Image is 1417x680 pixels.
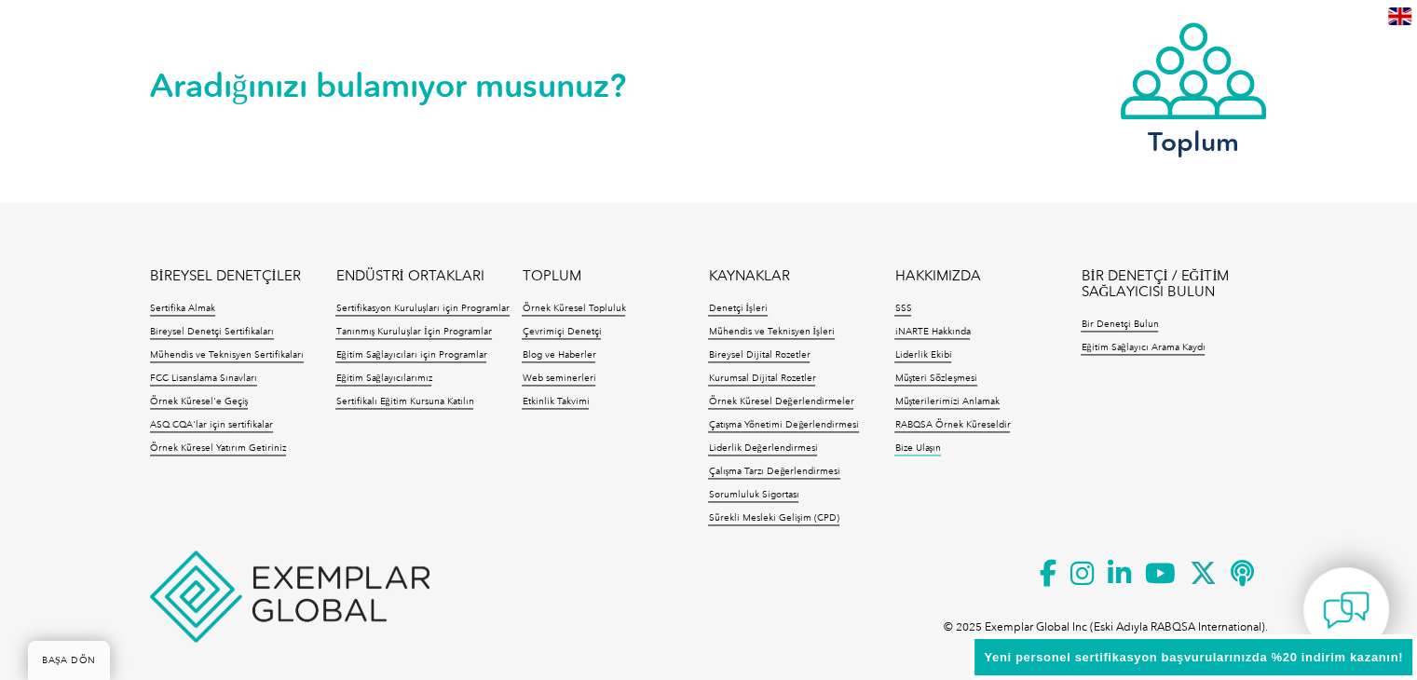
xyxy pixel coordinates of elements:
a: Çevrimiçi Denetçi [522,326,601,339]
a: Sertifika Almak [150,303,215,316]
a: Mühendis ve Teknisyen Sertifikaları [150,349,304,362]
font: BAŞA DÖN [42,655,96,666]
a: Çalışma Tarzı Değerlendirmesi [708,466,840,479]
a: TOPLUM [522,268,580,284]
a: HAKKIMIZDA [894,268,980,284]
a: Blog ve Haberler [522,349,595,362]
font: Denetçi İşleri [708,303,767,314]
a: Örnek Küresel Yatırım Getiriniz [150,442,286,456]
font: Bize Ulaşın [894,442,941,454]
font: BİREYSEL DENETÇİLER [150,267,301,284]
font: Mühendis ve Teknisyen Sertifikaları [150,349,304,360]
font: Örnek Küresel Yatırım Getiriniz [150,442,286,454]
font: ENDÜSTRİ ORTAKLARI [335,267,484,284]
a: SSS [894,303,911,316]
font: SSS [894,303,911,314]
a: Tanınmış Kuruluşlar İçin Programlar [335,326,491,339]
a: Müşterilerimizi Anlamak [894,396,1000,409]
font: Çalışma Tarzı Değerlendirmesi [708,466,840,477]
a: Örnek Küresel'e Geçiş [150,396,249,409]
font: Blog ve Haberler [522,349,595,360]
font: Eğitim Sağlayıcılarımız [335,373,431,384]
font: KAYNAKLAR [708,267,789,284]
a: FCC Lisanslama Sınavları [150,373,257,386]
a: ASQ CQA'lar için sertifikalar [150,419,273,432]
a: Sertifikasyon Kuruluşları için Programlar [335,303,510,316]
font: BİR DENETÇİ / EĞİTİM SAĞLAYICISI BULUN [1081,267,1229,300]
font: Müşterilerimizi Anlamak [894,396,1000,407]
a: Bir Denetçi Bulun [1081,319,1158,332]
font: Toplum [1148,126,1239,157]
font: Sertifikalı Eğitim Kursuna Katılın [335,396,473,407]
font: © 2025 Exemplar Global Inc (Eski Adıyla RABQSA International). [944,620,1268,633]
a: BİREYSEL DENETÇİLER [150,268,301,284]
font: Müşteri Sözleşmesi [894,373,977,384]
font: Eğitim Sağlayıcıları için Programlar [335,349,486,360]
font: Etkinlik Takvimi [522,396,589,407]
a: Bireysel Dijital Rozetler [708,349,810,362]
a: BAŞA DÖN [28,641,110,680]
a: Eğitim Sağlayıcılarımız [335,373,431,386]
font: Örnek Küresel Topluluk [522,303,625,314]
a: Örnek Küresel Topluluk [522,303,625,316]
font: Sertifikasyon Kuruluşları için Programlar [335,303,510,314]
font: TOPLUM [522,267,580,284]
a: Bireysel Denetçi Sertifikaları [150,326,274,339]
a: Etkinlik Takvimi [522,396,589,409]
font: Mühendis ve Teknisyen İşleri [708,326,834,337]
font: ASQ CQA'lar için sertifikalar [150,419,273,430]
a: Kurumsal Dijital Rozetler [708,373,815,386]
img: Örnek Küresel [150,551,429,642]
font: Çevrimiçi Denetçi [522,326,601,337]
font: Kurumsal Dijital Rozetler [708,373,815,384]
a: Eğitim Sağlayıcıları için Programlar [335,349,486,362]
font: Bireysel Dijital Rozetler [708,349,810,360]
font: Sürekli Mesleki Gelişim (CPD) [708,512,839,524]
a: Toplum [1119,20,1268,154]
font: Liderlik Ekibi [894,349,951,360]
font: Bir Denetçi Bulun [1081,319,1158,330]
font: Sorumluluk Sigortası [708,489,798,500]
img: en [1388,7,1411,25]
a: Eğitim Sağlayıcı Arama Kaydı [1081,342,1205,355]
font: Eğitim Sağlayıcı Arama Kaydı [1081,342,1205,353]
font: Çatışma Yönetimi Değerlendirmesi [708,419,859,430]
a: Sürekli Mesleki Gelişim (CPD) [708,512,839,525]
font: FCC Lisanslama Sınavları [150,373,257,384]
a: Sorumluluk Sigortası [708,489,798,502]
font: HAKKIMIZDA [894,267,980,284]
a: Sertifikalı Eğitim Kursuna Katılın [335,396,473,409]
a: Örnek Küresel Değerlendirmeler [708,396,853,409]
font: Örnek Küresel Değerlendirmeler [708,396,853,407]
font: Bireysel Denetçi Sertifikaları [150,326,274,337]
font: Yeni personel sertifikasyon başvurularınızda %20 indirim kazanın! [984,650,1403,664]
font: Liderlik Değerlendirmesi [708,442,817,454]
a: KAYNAKLAR [708,268,789,284]
a: ENDÜSTRİ ORTAKLARI [335,268,484,284]
font: iNARTE Hakkında [894,326,970,337]
font: RABQSA Örnek Küreseldir [894,419,1010,430]
a: Çatışma Yönetimi Değerlendirmesi [708,419,859,432]
img: icon-community.webp [1119,20,1268,121]
a: Mühendis ve Teknisyen İşleri [708,326,834,339]
a: Bize Ulaşın [894,442,941,456]
a: Denetçi İşleri [708,303,767,316]
font: Tanınmış Kuruluşlar İçin Programlar [335,326,491,337]
font: Sertifika Almak [150,303,215,314]
a: iNARTE Hakkında [894,326,970,339]
a: BİR DENETÇİ / EĞİTİM SAĞLAYICISI BULUN [1081,268,1267,300]
a: RABQSA Örnek Küreseldir [894,419,1010,432]
a: Liderlik Ekibi [894,349,951,362]
font: Web seminerleri [522,373,595,384]
font: Örnek Küresel'e Geçiş [150,396,249,407]
img: contact-chat.png [1323,587,1369,633]
a: Liderlik Değerlendirmesi [708,442,817,456]
a: Müşteri Sözleşmesi [894,373,977,386]
font: Aradığınızı bulamıyor musunuz? [150,66,627,105]
a: Web seminerleri [522,373,595,386]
